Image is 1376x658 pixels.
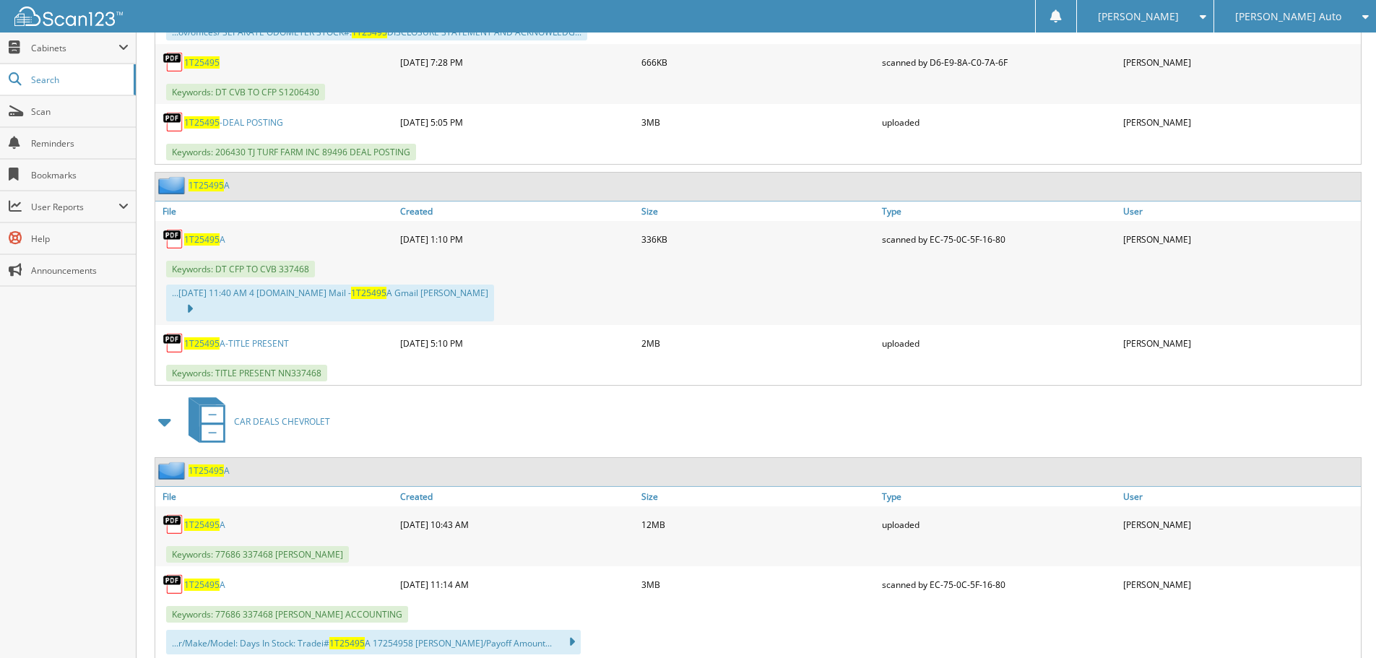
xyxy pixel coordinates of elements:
span: Cabinets [31,42,118,54]
span: 1T25495 [184,337,220,350]
div: scanned by EC-75-0C-5F-16-80 [878,570,1120,599]
a: 1T25495A-TITLE PRESENT [184,337,289,350]
span: Keywords: DT CFP TO CVB 337468 [166,261,315,277]
a: CAR DEALS CHEVROLET [180,393,330,450]
div: [DATE] 1:10 PM [397,225,638,254]
div: 336KB [638,225,879,254]
img: PDF.png [163,514,184,535]
img: PDF.png [163,332,184,354]
span: Announcements [31,264,129,277]
a: Size [638,487,879,506]
div: 12MB [638,510,879,539]
div: uploaded [878,108,1120,137]
a: 1T25495A [184,579,225,591]
img: scan123-logo-white.svg [14,7,123,26]
span: Keywords: 77686 337468 [PERSON_NAME] [166,546,349,563]
div: 666KB [638,48,879,77]
a: 1T25495A [184,233,225,246]
span: [PERSON_NAME] [1098,12,1179,21]
a: File [155,202,397,221]
img: folder2.png [158,176,189,194]
span: User Reports [31,201,118,213]
span: 1T25495 [329,637,365,649]
span: 1T25495 [184,579,220,591]
span: Search [31,74,126,86]
div: ...r/Make/Model: Days In Stock: Tradei# A 17254958 [PERSON_NAME]/Payoff Amount... [166,630,581,654]
a: Type [878,487,1120,506]
span: Scan [31,105,129,118]
span: 1T25495 [189,464,224,477]
div: [DATE] 11:14 AM [397,570,638,599]
span: Help [31,233,129,245]
span: 1T25495 [351,287,386,299]
div: uploaded [878,510,1120,539]
span: CAR DEALS CHEVROLET [234,415,330,428]
span: 1T25495 [184,116,220,129]
div: 3MB [638,108,879,137]
span: [PERSON_NAME] Auto [1235,12,1341,21]
img: PDF.png [163,51,184,73]
div: [PERSON_NAME] [1120,225,1361,254]
div: 3MB [638,570,879,599]
a: User [1120,202,1361,221]
div: [DATE] 5:05 PM [397,108,638,137]
span: Bookmarks [31,169,129,181]
div: scanned by D6-E9-8A-C0-7A-6F [878,48,1120,77]
div: 2MB [638,329,879,358]
div: ...[DATE] 11:40 AM 4 [DOMAIN_NAME] Mail - A Gmail [PERSON_NAME] [166,285,494,321]
a: 1T25495A [184,519,225,531]
div: [PERSON_NAME] [1120,108,1361,137]
div: [PERSON_NAME] [1120,329,1361,358]
div: [PERSON_NAME] [1120,570,1361,599]
a: Created [397,202,638,221]
iframe: Chat Widget [1304,589,1376,658]
span: 1T25495 [184,233,220,246]
a: Type [878,202,1120,221]
div: [PERSON_NAME] [1120,48,1361,77]
img: folder2.png [158,462,189,480]
a: 1T25495A [189,179,230,191]
a: Size [638,202,879,221]
a: 1T25495 [184,56,220,69]
span: 1T25495 [184,519,220,531]
div: uploaded [878,329,1120,358]
a: 1T25495A [189,464,230,477]
span: 1T25495 [189,179,224,191]
span: Keywords: DT CVB TO CFP S1206430 [166,84,325,100]
span: Keywords: 77686 337468 [PERSON_NAME] ACCOUNTING [166,606,408,623]
a: User [1120,487,1361,506]
a: Created [397,487,638,506]
span: Keywords: 206430 TJ TURF FARM INC 89496 DEAL POSTING [166,144,416,160]
div: [DATE] 5:10 PM [397,329,638,358]
div: [PERSON_NAME] [1120,510,1361,539]
img: PDF.png [163,228,184,250]
div: scanned by EC-75-0C-5F-16-80 [878,225,1120,254]
div: [DATE] 7:28 PM [397,48,638,77]
a: 1T25495-DEAL POSTING [184,116,283,129]
img: PDF.png [163,111,184,133]
span: Reminders [31,137,129,150]
img: PDF.png [163,573,184,595]
span: Keywords: TITLE PRESENT NN337468 [166,365,327,381]
div: [DATE] 10:43 AM [397,510,638,539]
a: File [155,487,397,506]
